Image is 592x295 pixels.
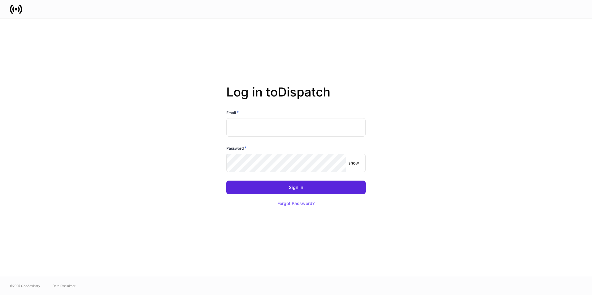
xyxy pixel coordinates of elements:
[53,283,76,288] a: Data Disclaimer
[226,109,239,116] h6: Email
[226,181,366,194] button: Sign In
[277,201,315,206] div: Forgot Password?
[289,185,303,190] div: Sign In
[10,283,40,288] span: © 2025 OneAdvisory
[226,85,366,109] h2: Log in to Dispatch
[348,160,359,166] p: show
[270,197,322,210] button: Forgot Password?
[226,145,246,151] h6: Password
